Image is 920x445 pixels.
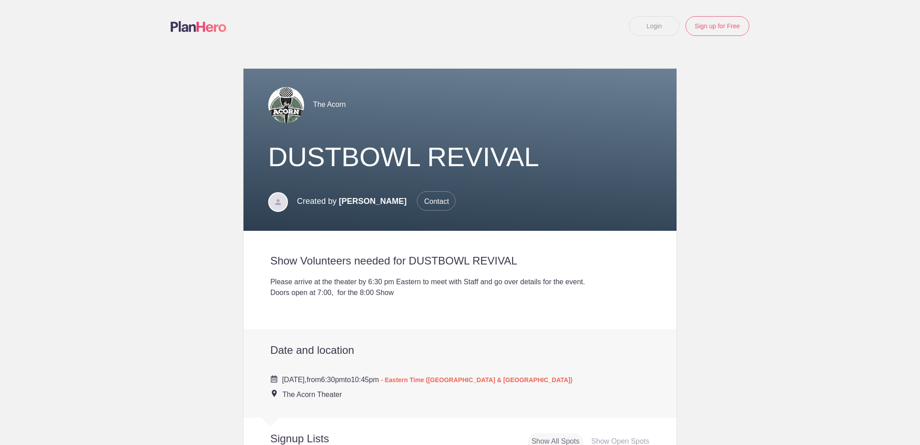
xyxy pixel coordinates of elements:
h2: Date and location [270,344,650,357]
a: Login [629,16,679,36]
span: The Acorn Theater [283,391,342,398]
div: The Acorn [268,87,652,123]
p: Created by [297,191,456,211]
img: Acorn logo small [268,87,304,123]
span: 6:30pm [321,376,345,383]
span: 10:45pm [351,376,379,383]
img: Davatar [268,192,288,212]
span: - Eastern Time ([GEOGRAPHIC_DATA] & [GEOGRAPHIC_DATA]) [381,376,573,383]
h1: DUSTBOWL REVIVAL [268,141,652,173]
span: [PERSON_NAME] [339,197,407,206]
h2: Show Volunteers needed for DUSTBOWL REVIVAL [270,254,650,268]
img: Logo main planhero [171,21,226,32]
div: Please arrive at the theater by 6:30 pm Eastern to meet with Staff and go over details for the ev... [270,277,650,287]
span: Contact [417,191,456,211]
img: Event location [272,390,277,397]
a: Sign up for Free [686,16,749,36]
div: Doors open at 7:00, for the 8:00 Show [270,287,650,298]
span: [DATE], [282,376,307,383]
img: Cal purple [270,375,278,383]
span: from to [282,376,573,383]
